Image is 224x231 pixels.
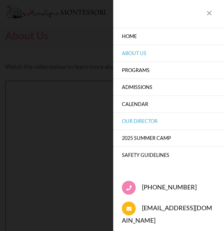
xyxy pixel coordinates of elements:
a: [PHONE_NUMBER] [142,183,197,191]
a: Admissions [113,79,224,96]
a: Our Director [113,113,224,130]
a: Home [113,28,224,45]
a: Programs [113,62,224,79]
a: [EMAIL_ADDRESS][DOMAIN_NAME] [122,204,212,224]
a: Calendar [113,96,224,113]
a: About Us [113,45,224,62]
a: Safety Guidelines [113,146,224,163]
a: 2025 Summer Camp [113,130,224,146]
